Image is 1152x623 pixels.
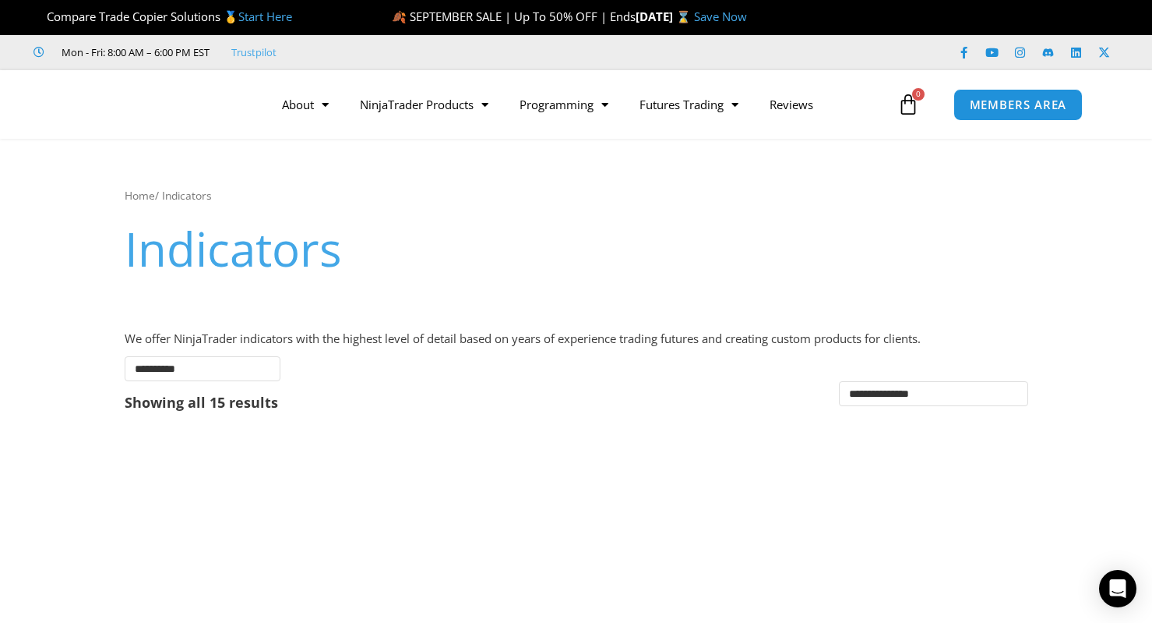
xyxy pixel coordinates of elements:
[125,328,1028,350] p: We offer NinjaTrader indicators with the highest level of detail based on years of experience tra...
[125,216,1028,281] h1: Indicators
[624,87,754,122] a: Futures Trading
[504,87,624,122] a: Programming
[33,9,292,24] span: Compare Trade Copier Solutions 🥇
[238,9,292,24] a: Start Here
[392,9,636,24] span: 🍂 SEPTEMBER SALE | Up To 50% OFF | Ends
[55,76,222,133] img: LogoAI | Affordable Indicators – NinjaTrader
[125,186,1028,206] nav: Breadcrumb
[970,99,1067,111] span: MEMBERS AREA
[953,89,1083,121] a: MEMBERS AREA
[231,43,277,62] a: Trustpilot
[636,9,694,24] strong: [DATE] ⌛
[58,43,210,62] span: Mon - Fri: 8:00 AM – 6:00 PM EST
[266,87,344,122] a: About
[754,87,829,122] a: Reviews
[125,395,278,409] p: Showing all 15 results
[266,87,893,122] nav: Menu
[34,11,46,23] img: 🏆
[912,88,925,101] span: 0
[1099,570,1136,607] div: Open Intercom Messenger
[694,9,747,24] a: Save Now
[839,381,1028,406] select: Shop order
[344,87,504,122] a: NinjaTrader Products
[125,188,155,203] a: Home
[874,82,942,127] a: 0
